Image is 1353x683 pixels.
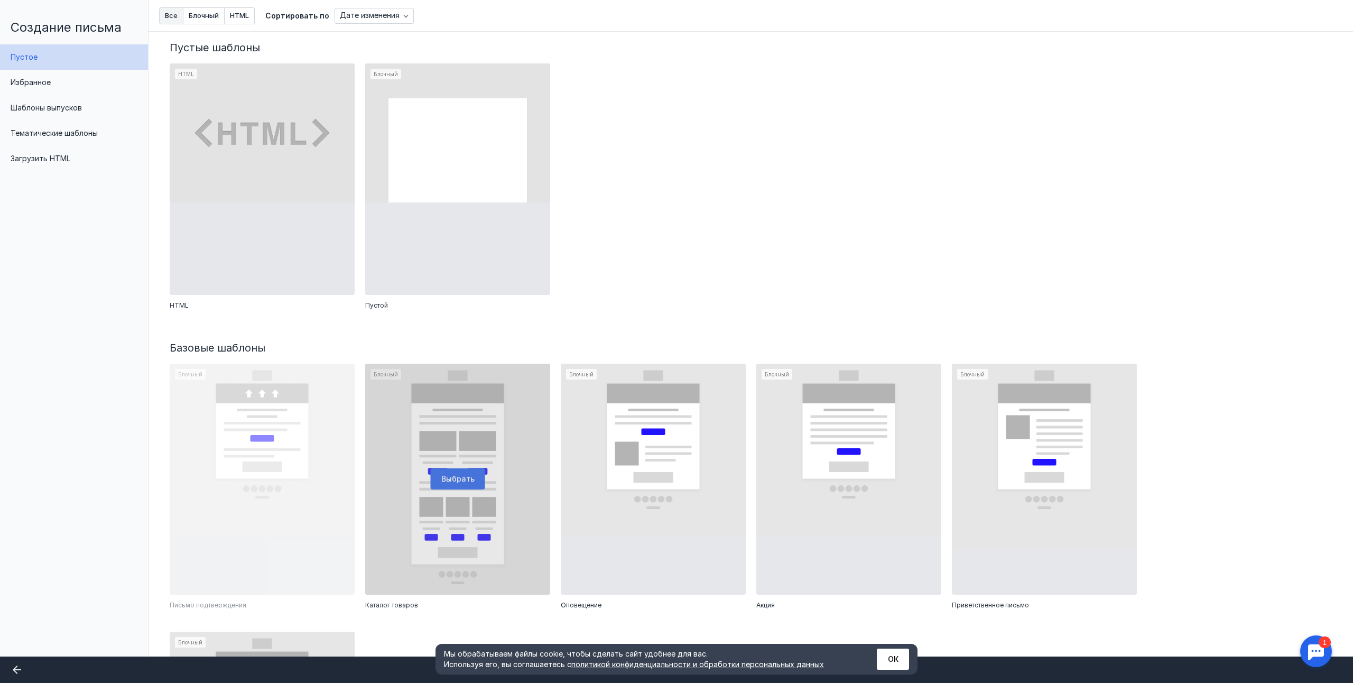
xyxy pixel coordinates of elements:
span: Каталог товаров [365,600,418,611]
span: Избранное [11,78,51,87]
span: Блочный [189,12,219,19]
span: HTML [170,300,189,311]
div: Блочный [365,63,550,295]
button: HTML [225,7,255,24]
span: Акция [756,600,775,611]
div: Блочный [756,364,941,595]
span: Тематические шаблоны [11,128,98,137]
div: Блочный [170,364,355,595]
button: Блочный [183,7,225,24]
span: Создание письма [11,20,122,35]
button: Дате изменения [335,8,414,24]
span: Шаблоны выпусков [11,103,82,112]
div: Блочный [561,364,746,595]
span: Приветственное письмо [952,600,1029,611]
div: Оповещение [561,600,746,611]
span: Дате изменения [340,11,400,20]
button: Все [159,7,183,24]
div: Пустой [365,300,550,311]
div: Письмо подтверждения [170,600,355,611]
span: Письмо подтверждения [170,600,246,611]
div: Приветственное письмо [952,600,1137,611]
span: Пустые шаблоны [170,41,260,54]
a: политикой конфиденциальности и обработки персональных данных [571,660,824,669]
span: HTML [230,12,249,19]
div: Акция [756,600,941,611]
div: HTML [170,300,355,311]
div: Мы обрабатываем файлы cookie, чтобы сделать сайт удобнее для вас. Используя его, вы соглашаетесь c [444,649,851,670]
button: ОК [877,649,909,670]
span: Все [165,12,178,19]
span: Оповещение [561,600,601,611]
div: БлочныйВыбрать [365,364,550,595]
span: Пустое [11,52,38,61]
span: Базовые шаблоны [170,341,265,354]
span: Сортировать по [265,11,329,20]
div: Блочный [952,364,1137,595]
div: HTML [170,63,355,295]
div: Каталог товаров [365,600,550,611]
span: Загрузить HTML [11,154,70,163]
div: 1 [24,6,36,18]
span: Пустой [365,300,388,311]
